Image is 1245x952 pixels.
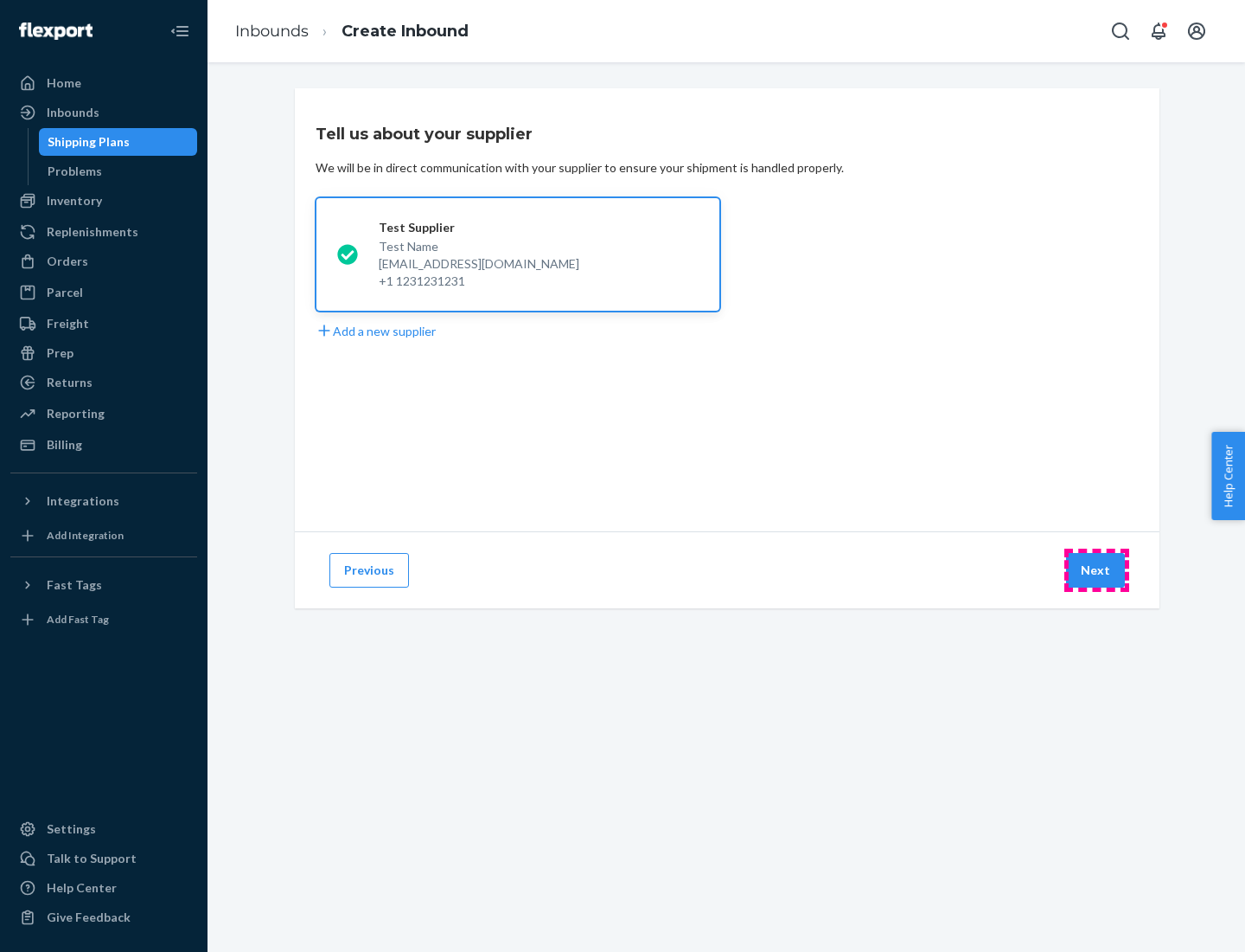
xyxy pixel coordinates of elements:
div: We will be in direct communication with your supplier to ensure your shipment is handled properly. [316,159,844,177]
a: Settings [10,815,197,843]
div: Talk to Support [47,850,137,867]
div: Freight [47,315,89,332]
button: Add a new supplier [316,322,436,340]
a: Inventory [10,187,197,215]
div: Fast Tags [47,576,102,594]
button: Open account menu [1179,14,1214,48]
a: Parcel [10,279,197,306]
div: Inbounds [47,104,99,121]
img: Flexport logo [19,23,93,40]
div: Integrations [47,492,119,510]
div: Returns [47,374,93,391]
a: Create Inbound [342,22,469,41]
a: Problems [39,158,198,185]
div: Billing [47,436,82,453]
div: Orders [47,253,88,270]
a: Talk to Support [10,845,197,872]
button: Next [1066,553,1125,588]
a: Freight [10,310,197,338]
a: Shipping Plans [39,128,198,156]
button: Fast Tags [10,571,197,599]
a: Returns [10,369,197,396]
button: Integrations [10,487,197,515]
div: Add Fast Tag [47,612,109,627]
a: Billing [10,431,197,459]
button: Previous [329,553,409,588]
div: Parcel [47,284,83,301]
div: Give Feedback [47,909,131,926]
div: Reporting [47,405,105,422]
a: Replenishments [10,218,197,246]
div: Problems [48,163,102,180]
div: Prep [47,344,73,362]
a: Home [10,69,197,97]
h3: Tell us about your supplier [316,123,533,145]
div: Inventory [47,192,102,209]
a: Prep [10,339,197,367]
button: Help Center [1211,432,1245,520]
div: Help Center [47,879,117,897]
div: Settings [47,820,96,838]
a: Add Integration [10,522,197,550]
div: Shipping Plans [48,133,130,151]
a: Help Center [10,874,197,902]
div: Replenishments [47,223,138,241]
a: Add Fast Tag [10,606,197,634]
div: Home [47,74,81,92]
a: Inbounds [235,22,309,41]
a: Reporting [10,400,197,428]
button: Open notifications [1141,14,1176,48]
div: Add Integration [47,528,124,543]
button: Give Feedback [10,904,197,931]
button: Open Search Box [1103,14,1138,48]
a: Orders [10,248,197,275]
a: Inbounds [10,99,197,126]
ol: breadcrumbs [221,6,482,57]
button: Close Navigation [163,14,197,48]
